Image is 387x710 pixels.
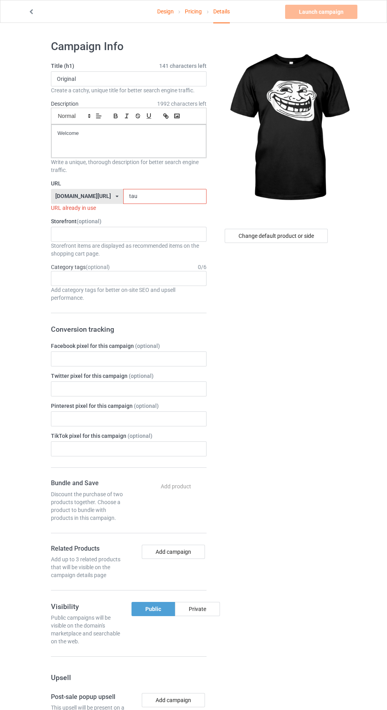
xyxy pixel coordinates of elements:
[128,433,152,439] span: (optional)
[157,0,174,22] a: Design
[225,229,328,243] div: Change default product or side
[51,602,126,611] h3: Visibility
[142,545,205,559] button: Add campaign
[51,372,207,380] label: Twitter pixel for this campaign
[51,342,207,350] label: Facebook pixel for this campaign
[86,264,110,270] span: (optional)
[51,86,207,94] div: Create a catchy, unique title for better search engine traffic.
[142,693,205,707] button: Add campaign
[51,673,207,682] h3: Upsell
[51,614,126,645] div: Public campaigns will be visible on the domain's marketplace and searchable on the web.
[51,101,79,107] label: Description
[51,432,207,440] label: TikTok pixel for this campaign
[51,693,126,701] h4: Post-sale popup upsell
[129,373,154,379] span: (optional)
[51,204,207,212] div: URL already in use
[51,555,126,579] div: Add up to 3 related products that will be visible on the campaign details page
[51,490,126,522] div: Discount the purchase of two products together. Choose a product to bundle with products in this ...
[51,263,110,271] label: Category tags
[51,242,207,258] div: Storefront items are displayed as recommended items on the shopping cart page.
[135,343,160,349] span: (optional)
[134,403,159,409] span: (optional)
[51,325,207,334] h3: Conversion tracking
[51,179,207,187] label: URL
[55,193,111,199] div: [DOMAIN_NAME][URL]
[51,545,126,553] h4: Related Products
[185,0,202,22] a: Pricing
[159,62,207,70] span: 141 characters left
[198,263,207,271] div: 0 / 6
[157,100,207,108] span: 1992 characters left
[51,286,207,302] div: Add category tags for better on-site SEO and upsell performance.
[132,602,175,616] div: Public
[51,158,207,174] div: Write a unique, thorough description for better search engine traffic.
[213,0,230,23] div: Details
[77,218,101,224] span: (optional)
[51,217,207,225] label: Storefront
[51,402,207,410] label: Pinterest pixel for this campaign
[175,602,220,616] div: Private
[51,479,126,488] h4: Bundle and Save
[58,130,200,137] p: Welcome
[51,62,207,70] label: Title (h1)
[51,39,207,54] h1: Campaign Info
